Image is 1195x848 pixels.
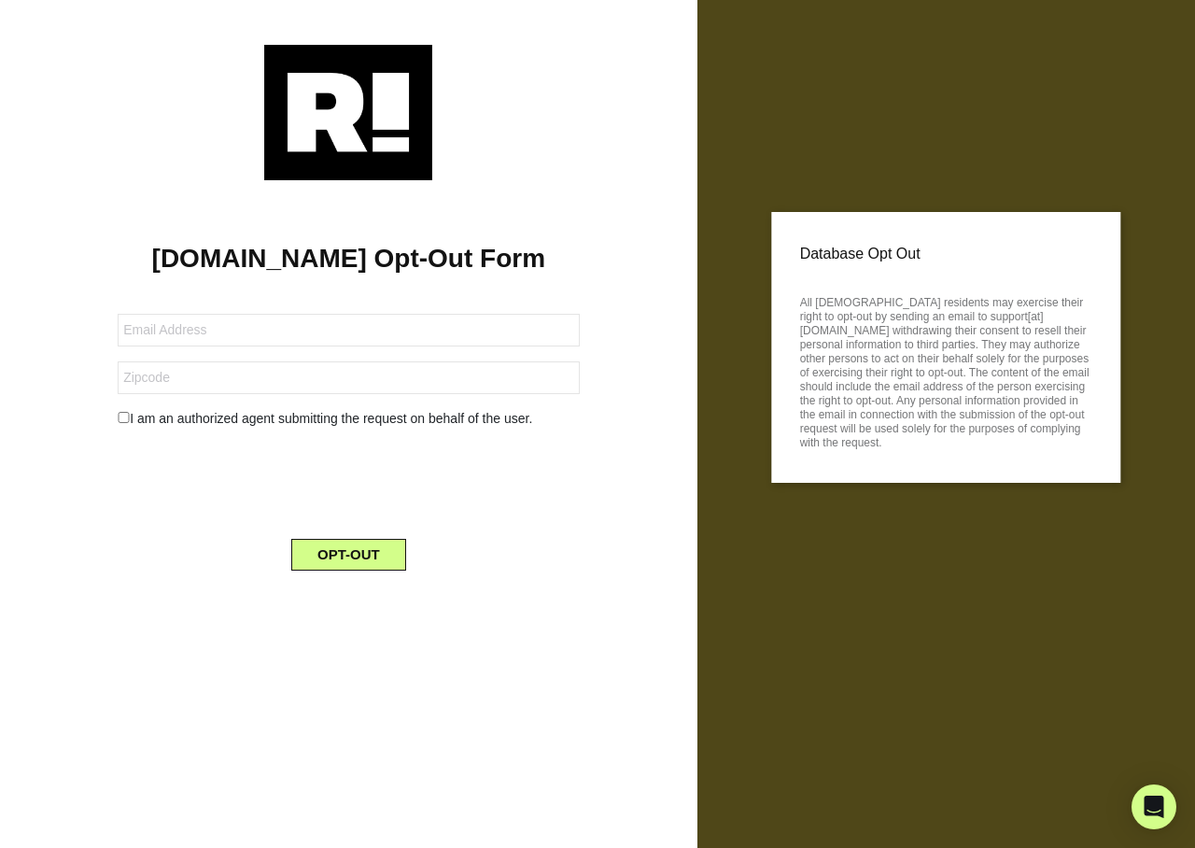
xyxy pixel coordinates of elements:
div: Open Intercom Messenger [1132,784,1176,829]
img: Retention.com [264,45,432,180]
iframe: reCAPTCHA [206,444,490,516]
input: Zipcode [118,361,579,394]
button: OPT-OUT [291,539,406,571]
h1: [DOMAIN_NAME] Opt-Out Form [28,243,669,275]
p: Database Opt Out [800,240,1092,268]
div: I am an authorized agent submitting the request on behalf of the user. [104,409,593,429]
input: Email Address [118,314,579,346]
p: All [DEMOGRAPHIC_DATA] residents may exercise their right to opt-out by sending an email to suppo... [800,290,1092,450]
